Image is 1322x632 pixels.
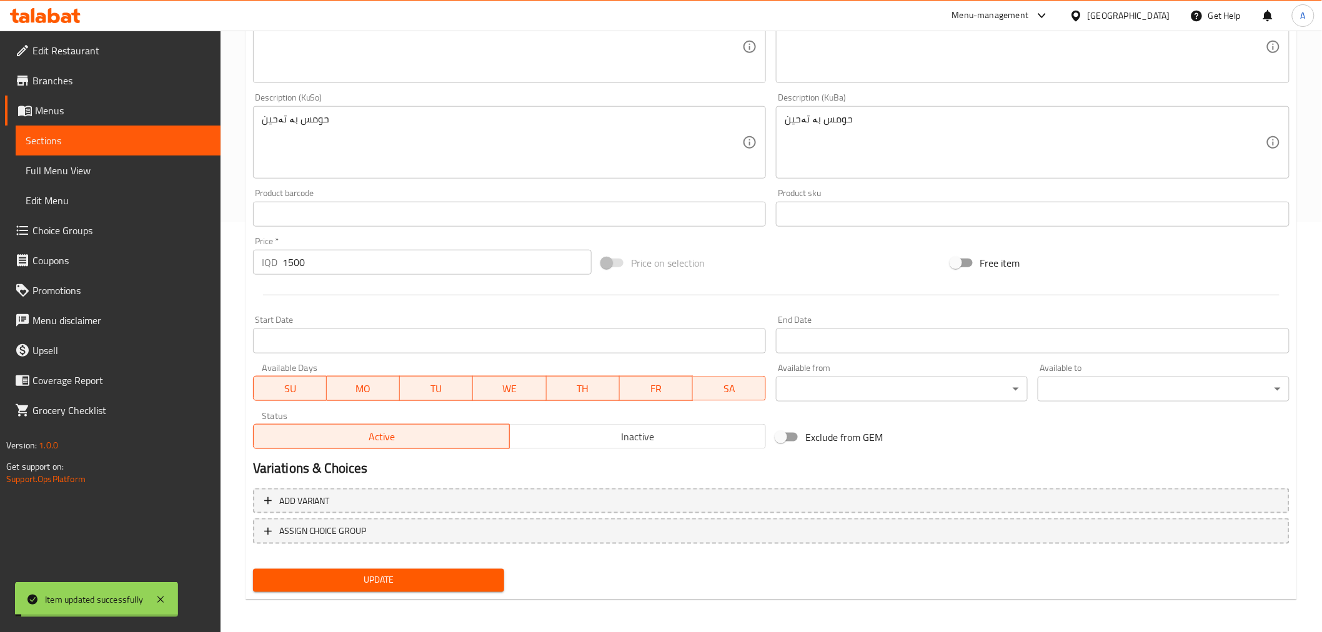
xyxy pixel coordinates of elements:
[32,283,211,298] span: Promotions
[26,163,211,178] span: Full Menu View
[785,113,1266,172] textarea: حومس بە تەحین
[32,43,211,58] span: Edit Restaurant
[5,245,221,275] a: Coupons
[26,133,211,148] span: Sections
[552,380,615,398] span: TH
[16,126,221,156] a: Sections
[327,376,400,401] button: MO
[32,73,211,88] span: Branches
[5,36,221,66] a: Edit Restaurant
[625,380,688,398] span: FR
[253,202,767,227] input: Please enter product barcode
[253,518,1290,544] button: ASSIGN CHOICE GROUP
[262,113,743,172] textarea: حومس بە تەحین
[515,428,761,446] span: Inactive
[259,380,322,398] span: SU
[631,255,705,270] span: Price on selection
[785,17,1266,77] textarea: حمص بالطحين
[473,376,546,401] button: WE
[952,8,1029,23] div: Menu-management
[478,380,541,398] span: WE
[39,437,58,453] span: 1.0.0
[45,593,143,606] div: Item updated successfully
[980,255,1020,270] span: Free item
[262,17,743,77] textarea: Hummus And Tahin
[332,380,395,398] span: MO
[6,471,86,487] a: Support.OpsPlatform
[262,255,277,270] p: IQD
[32,343,211,358] span: Upsell
[253,569,505,592] button: Update
[5,96,221,126] a: Menus
[35,103,211,118] span: Menus
[16,156,221,185] a: Full Menu View
[805,430,883,445] span: Exclude from GEM
[5,66,221,96] a: Branches
[253,376,327,401] button: SU
[1088,9,1170,22] div: [GEOGRAPHIC_DATA]
[32,313,211,328] span: Menu disclaimer
[16,185,221,215] a: Edit Menu
[400,376,473,401] button: TU
[5,275,221,305] a: Promotions
[32,403,211,418] span: Grocery Checklist
[5,335,221,365] a: Upsell
[509,424,766,449] button: Inactive
[253,459,1290,478] h2: Variations & Choices
[693,376,766,401] button: SA
[5,215,221,245] a: Choice Groups
[6,458,64,475] span: Get support on:
[32,223,211,238] span: Choice Groups
[5,365,221,395] a: Coverage Report
[253,424,510,449] button: Active
[253,488,1290,514] button: Add variant
[620,376,693,401] button: FR
[32,253,211,268] span: Coupons
[279,493,330,509] span: Add variant
[259,428,505,446] span: Active
[5,395,221,425] a: Grocery Checklist
[1301,9,1306,22] span: A
[26,193,211,208] span: Edit Menu
[32,373,211,388] span: Coverage Report
[776,377,1028,402] div: ​
[547,376,620,401] button: TH
[405,380,468,398] span: TU
[263,573,495,588] span: Update
[279,523,367,539] span: ASSIGN CHOICE GROUP
[6,437,37,453] span: Version:
[698,380,761,398] span: SA
[5,305,221,335] a: Menu disclaimer
[1038,377,1290,402] div: ​
[776,202,1290,227] input: Please enter product sku
[282,250,592,275] input: Please enter price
